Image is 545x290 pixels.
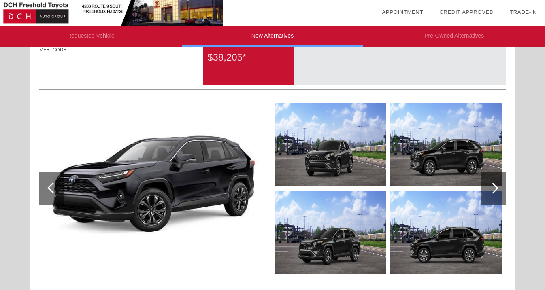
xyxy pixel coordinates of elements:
[390,103,502,186] img: 91d3646e34e2b3f753ee7a798c24d7b8.png
[390,191,502,274] img: a8d270ebab4fc20be085c59ce9229141.png
[363,26,545,47] li: Pre-Owned Alternatives
[275,103,386,186] img: 18da45f34b739c1bafe817d3063eadff.png
[182,26,364,47] li: New Alternatives
[439,9,494,15] a: Credit Approved
[382,9,423,15] a: Appointment
[39,66,506,78] div: Quoted on [DATE] 5:28:14 PM
[39,103,269,274] img: 5d7ab84053cc44223e32cb4fd7b4b68fx.jpg
[510,9,537,15] a: Trade-In
[207,47,289,68] div: $38,205*
[275,191,386,274] img: 5246c59cc2c3409c0e5a947fe7e0d40c.png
